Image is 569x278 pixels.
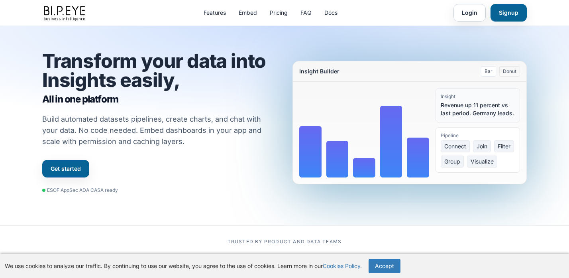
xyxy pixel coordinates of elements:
div: Pipeline [441,132,515,139]
span: Filter [494,140,514,152]
h1: Transform your data into Insights easily, [42,51,277,106]
button: Bar [481,66,496,77]
p: Build automated datasets pipelines, create charts, and chat with your data. No code needed. Embed... [42,114,272,147]
a: Pricing [270,9,288,17]
div: Bar chart [299,88,429,177]
div: Revenue up 11 percent vs last period. Germany leads. [441,101,515,117]
div: ESOF AppSec ADA CASA ready [42,187,118,193]
a: FAQ [300,9,312,17]
span: Join [473,140,491,152]
span: All in one platform [42,93,277,106]
img: bipeye-logo [42,4,88,22]
div: Insight [441,93,515,100]
div: Insight Builder [299,67,339,75]
p: We use cookies to analyze our traffic. By continuing to use our website, you agree to the use of ... [5,262,362,270]
button: Accept [369,259,400,273]
a: Cookies Policy [323,262,360,269]
a: Login [453,4,486,22]
span: Connect [441,140,470,152]
a: Get started [42,160,89,177]
a: Docs [324,9,337,17]
button: Donut [499,66,520,77]
a: Signup [491,4,527,22]
span: Group [441,156,464,168]
a: Embed [239,9,257,17]
a: Features [204,9,226,17]
span: Visualize [467,156,497,168]
p: Trusted by product and data teams [42,239,527,245]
